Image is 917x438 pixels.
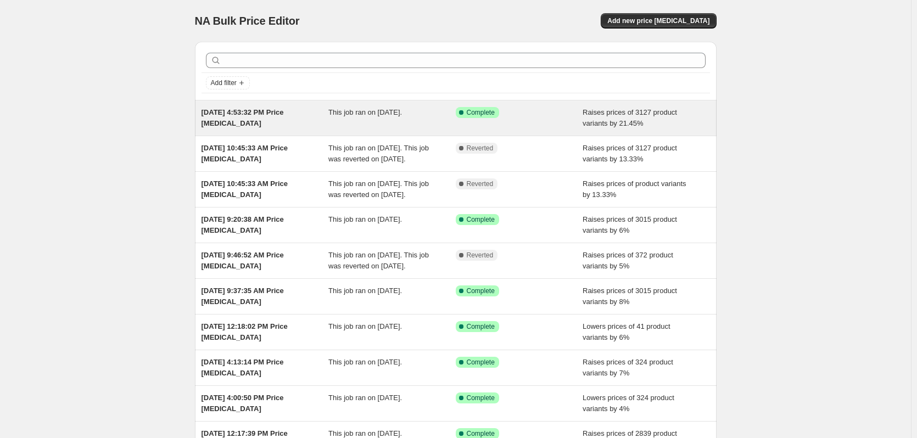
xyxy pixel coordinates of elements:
[467,429,495,438] span: Complete
[467,394,495,402] span: Complete
[583,251,673,270] span: Raises prices of 372 product variants by 5%
[328,394,402,402] span: This job ran on [DATE].
[202,358,284,377] span: [DATE] 4:13:14 PM Price [MEDICAL_DATA]
[467,215,495,224] span: Complete
[601,13,716,29] button: Add new price [MEDICAL_DATA]
[583,215,677,234] span: Raises prices of 3015 product variants by 6%
[328,215,402,223] span: This job ran on [DATE].
[328,144,429,163] span: This job ran on [DATE]. This job was reverted on [DATE].
[202,108,284,127] span: [DATE] 4:53:32 PM Price [MEDICAL_DATA]
[467,287,495,295] span: Complete
[206,76,250,89] button: Add filter
[328,287,402,295] span: This job ran on [DATE].
[202,144,288,163] span: [DATE] 10:45:33 AM Price [MEDICAL_DATA]
[607,16,709,25] span: Add new price [MEDICAL_DATA]
[195,15,300,27] span: NA Bulk Price Editor
[328,179,429,199] span: This job ran on [DATE]. This job was reverted on [DATE].
[202,394,284,413] span: [DATE] 4:00:50 PM Price [MEDICAL_DATA]
[202,322,288,341] span: [DATE] 12:18:02 PM Price [MEDICAL_DATA]
[583,179,686,199] span: Raises prices of product variants by 13.33%
[467,179,494,188] span: Reverted
[202,251,284,270] span: [DATE] 9:46:52 AM Price [MEDICAL_DATA]
[467,322,495,331] span: Complete
[467,251,494,260] span: Reverted
[583,322,670,341] span: Lowers prices of 41 product variants by 6%
[328,108,402,116] span: This job ran on [DATE].
[467,108,495,117] span: Complete
[467,358,495,367] span: Complete
[328,322,402,330] span: This job ran on [DATE].
[583,358,673,377] span: Raises prices of 324 product variants by 7%
[583,108,677,127] span: Raises prices of 3127 product variants by 21.45%
[583,287,677,306] span: Raises prices of 3015 product variants by 8%
[202,179,288,199] span: [DATE] 10:45:33 AM Price [MEDICAL_DATA]
[328,358,402,366] span: This job ran on [DATE].
[328,251,429,270] span: This job ran on [DATE]. This job was reverted on [DATE].
[211,78,237,87] span: Add filter
[202,287,284,306] span: [DATE] 9:37:35 AM Price [MEDICAL_DATA]
[202,215,284,234] span: [DATE] 9:20:38 AM Price [MEDICAL_DATA]
[583,394,674,413] span: Lowers prices of 324 product variants by 4%
[328,429,402,437] span: This job ran on [DATE].
[467,144,494,153] span: Reverted
[583,144,677,163] span: Raises prices of 3127 product variants by 13.33%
